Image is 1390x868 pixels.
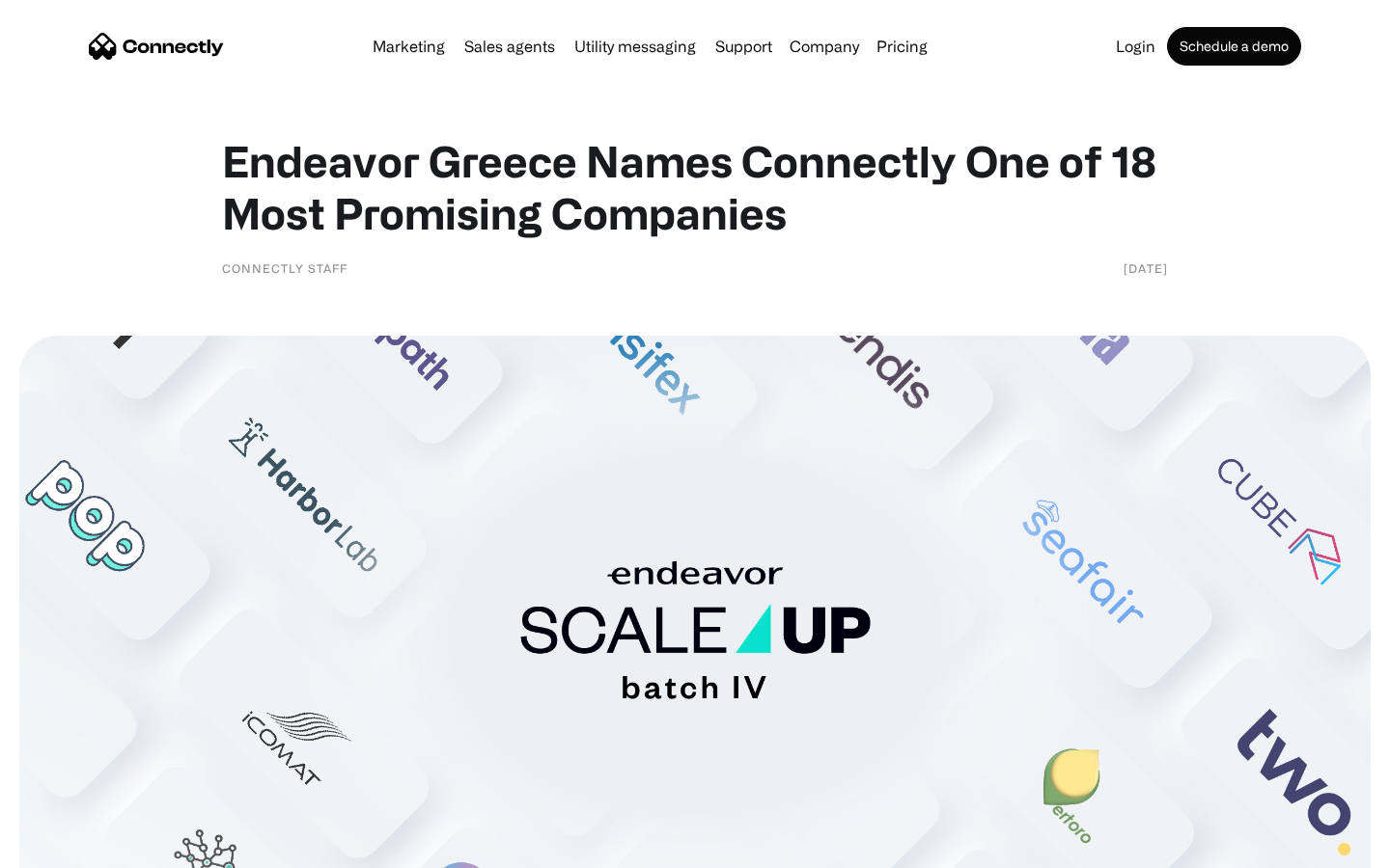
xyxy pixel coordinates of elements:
[567,39,704,54] a: Utility messaging
[19,834,116,861] aside: Language selected: English
[1124,258,1168,278] div: [DATE]
[1167,27,1301,66] a: Schedule a demo
[1108,39,1163,54] a: Login
[39,834,116,861] ul: Language list
[869,39,935,54] a: Pricing
[365,39,453,54] a: Marketing
[790,33,859,60] div: Company
[708,39,780,54] a: Support
[784,33,865,60] div: Company
[457,39,563,54] a: Sales agents
[222,135,1168,239] h1: Endeavor Greece Names Connectly One of 18 Most Promising Companies
[89,32,224,61] a: home
[222,258,347,278] div: Connectly Staff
